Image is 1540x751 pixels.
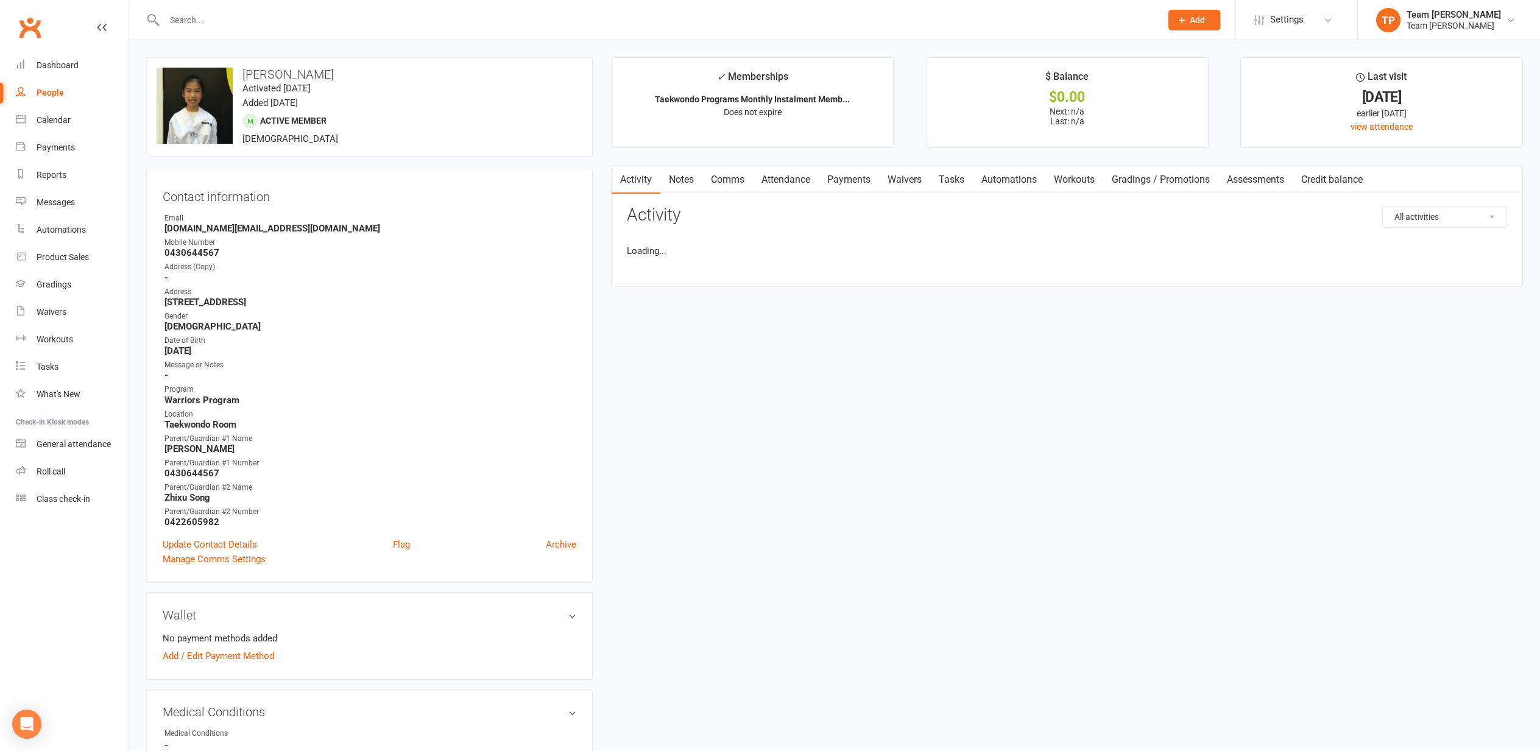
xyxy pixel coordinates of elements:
div: Message or Notes [164,359,576,371]
li: Loading... [627,244,1507,258]
span: Add [1190,15,1205,25]
a: Automations [973,166,1045,194]
a: Dashboard [16,52,129,79]
a: Waivers [16,298,129,326]
div: $0.00 [938,91,1197,104]
div: Memberships [717,69,788,91]
div: earlier [DATE] [1252,107,1511,120]
span: Does not expire [724,107,782,117]
a: Notes [660,166,702,194]
time: Activated [DATE] [242,83,311,94]
h3: Contact information [163,185,576,203]
div: Parent/Guardian #1 Number [164,457,576,469]
strong: Zhixu Song [164,492,576,503]
div: Team [PERSON_NAME] [1407,20,1501,31]
div: Product Sales [37,252,89,262]
div: Program [164,384,576,395]
div: Gradings [37,280,71,289]
a: People [16,79,129,107]
a: Product Sales [16,244,129,271]
div: $ Balance [1045,69,1089,91]
div: TP [1376,8,1400,32]
p: Next: n/a Last: n/a [938,107,1197,126]
div: Messages [37,197,75,207]
a: Messages [16,189,129,216]
a: Gradings / Promotions [1103,166,1218,194]
a: Credit balance [1293,166,1371,194]
div: Open Intercom Messenger [12,710,41,739]
img: image1721199023.png [157,68,233,144]
a: view attendance [1351,122,1413,132]
div: Mobile Number [164,237,576,249]
a: Workouts [16,326,129,353]
span: Settings [1270,6,1304,33]
div: What's New [37,389,80,399]
a: Gradings [16,271,129,298]
div: Gender [164,311,576,322]
h3: Medical Conditions [163,705,576,719]
a: Manage Comms Settings [163,552,266,566]
div: People [37,88,64,97]
div: Reports [37,170,66,180]
strong: [DOMAIN_NAME][EMAIL_ADDRESS][DOMAIN_NAME] [164,223,576,234]
div: Address (Copy) [164,261,576,273]
a: Calendar [16,107,129,134]
strong: - [164,740,576,751]
div: Tasks [37,362,58,372]
a: Add / Edit Payment Method [163,649,274,663]
h3: [PERSON_NAME] [157,68,582,81]
strong: 0422605982 [164,517,576,527]
a: Attendance [753,166,819,194]
a: Update Contact Details [163,537,257,552]
h3: Wallet [163,608,576,622]
a: Tasks [16,353,129,381]
strong: Warriors Program [164,395,576,406]
div: Medical Conditions [164,728,265,739]
div: Email [164,213,576,224]
a: Comms [702,166,753,194]
h3: Activity [627,206,1507,225]
strong: [STREET_ADDRESS] [164,297,576,308]
input: Search... [161,12,1153,29]
a: Automations [16,216,129,244]
div: Automations [37,225,86,234]
time: Added [DATE] [242,97,298,108]
a: Assessments [1218,166,1293,194]
div: Location [164,409,576,420]
span: Active member [260,116,327,125]
a: Clubworx [15,12,45,43]
div: Last visit [1356,69,1407,91]
a: Workouts [1045,166,1103,194]
div: Parent/Guardian #2 Number [164,506,576,518]
a: Flag [393,537,410,552]
a: What's New [16,381,129,408]
a: Activity [612,166,660,194]
strong: Taekwondo Programs Monthly Instalment Memb... [655,94,850,104]
div: Workouts [37,334,73,344]
div: Waivers [37,307,66,317]
div: Address [164,286,576,298]
strong: - [164,370,576,381]
li: No payment methods added [163,631,576,646]
a: General attendance kiosk mode [16,431,129,458]
strong: [DEMOGRAPHIC_DATA] [164,321,576,332]
div: Parent/Guardian #2 Name [164,482,576,493]
div: Parent/Guardian #1 Name [164,433,576,445]
i: ✓ [717,71,725,83]
button: Add [1168,10,1220,30]
strong: [DATE] [164,345,576,356]
strong: [PERSON_NAME] [164,443,576,454]
div: Dashboard [37,60,79,70]
strong: Taekwondo Room [164,419,576,430]
a: Reports [16,161,129,189]
div: General attendance [37,439,111,449]
div: [DATE] [1252,91,1511,104]
strong: - [164,272,576,283]
strong: 0430644567 [164,247,576,258]
span: [DEMOGRAPHIC_DATA] [242,133,338,144]
a: Payments [16,134,129,161]
div: Calendar [37,115,71,125]
div: Payments [37,143,75,152]
strong: 0430644567 [164,468,576,479]
a: Roll call [16,458,129,485]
